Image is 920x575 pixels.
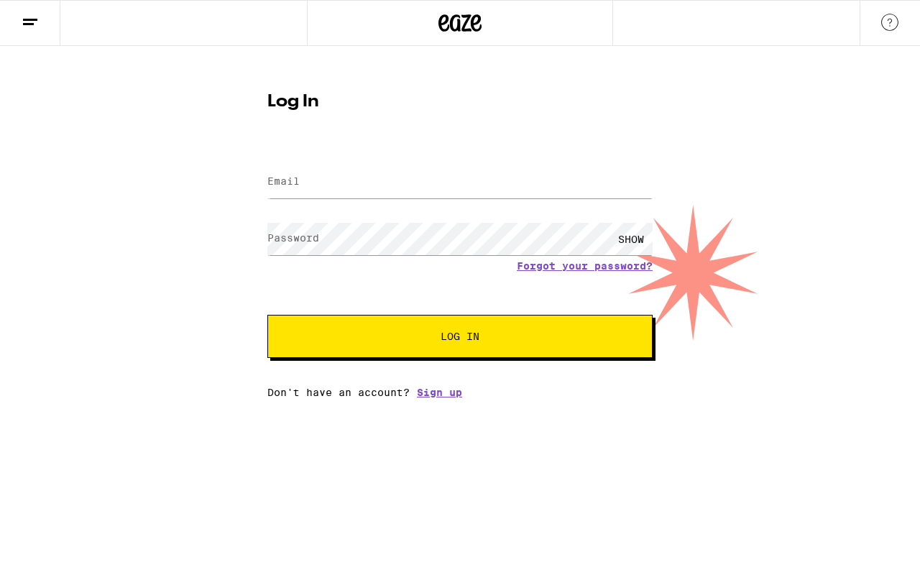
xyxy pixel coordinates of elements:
div: SHOW [609,223,653,255]
label: Password [267,232,319,244]
h1: Log In [267,93,653,111]
a: Forgot your password? [517,260,653,272]
input: Email [267,166,653,198]
label: Email [267,175,300,187]
div: Don't have an account? [267,387,653,398]
span: Log In [441,331,479,341]
a: Sign up [417,387,462,398]
button: Log In [267,315,653,358]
